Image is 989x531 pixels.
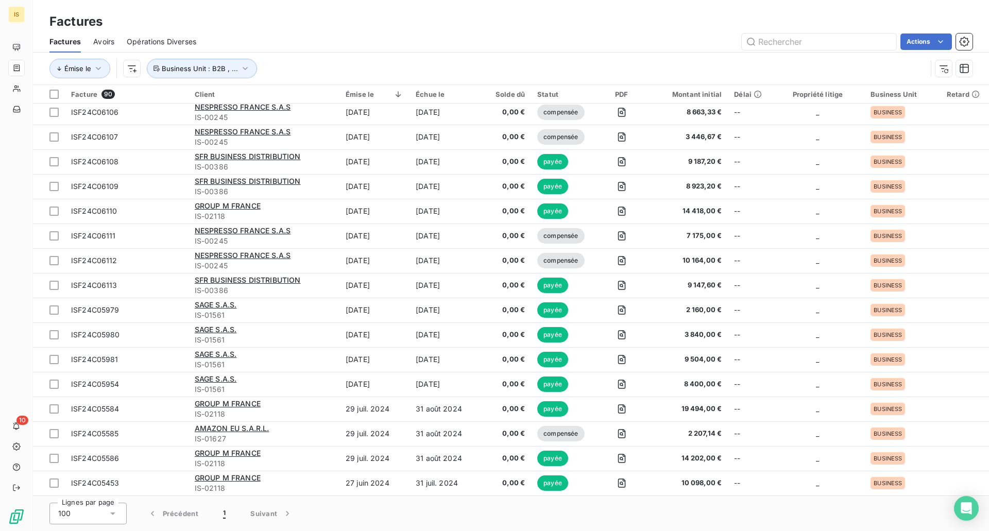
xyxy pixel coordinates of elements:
[195,285,333,296] span: IS-00386
[195,127,291,136] span: NESPRESSO FRANCE S.A.S
[195,186,333,197] span: IS-00386
[339,446,410,471] td: 29 juil. 2024
[480,181,525,192] span: 0,00 €
[537,203,568,219] span: payée
[655,157,722,167] span: 9 187,20 €
[49,37,81,47] span: Factures
[410,372,474,397] td: [DATE]
[655,404,722,414] span: 19 494,00 €
[537,278,568,293] span: payée
[71,157,119,166] span: ISF24C06108
[339,347,410,372] td: [DATE]
[195,211,333,221] span: IS-02118
[339,149,410,174] td: [DATE]
[195,335,333,345] span: IS-01561
[71,281,117,289] span: ISF24C06113
[480,404,525,414] span: 0,00 €
[410,199,474,224] td: [DATE]
[537,376,568,392] span: payée
[537,154,568,169] span: payée
[728,149,771,174] td: --
[728,199,771,224] td: --
[900,33,952,50] button: Actions
[223,508,226,519] span: 1
[195,434,333,444] span: IS-01627
[162,64,238,73] span: Business Unit : B2B , ...
[127,37,196,47] span: Opérations Diverses
[655,280,722,290] span: 9 147,60 €
[874,381,902,387] span: BUSINESS
[71,404,120,413] span: ISF24C05584
[728,174,771,199] td: --
[480,453,525,464] span: 0,00 €
[655,330,722,340] span: 3 840,00 €
[734,90,765,98] div: Délai
[480,330,525,340] span: 0,00 €
[816,305,819,314] span: _
[410,100,474,125] td: [DATE]
[655,453,722,464] span: 14 202,00 €
[71,207,117,215] span: ISF24C06110
[480,132,525,142] span: 0,00 €
[238,503,305,524] button: Suivant
[195,473,261,482] span: GROUP M FRANCE
[339,224,410,248] td: [DATE]
[195,300,237,309] span: SAGE S.A.S.
[410,248,474,273] td: [DATE]
[728,125,771,149] td: --
[480,280,525,290] span: 0,00 €
[655,132,722,142] span: 3 446,67 €
[728,471,771,495] td: --
[816,355,819,364] span: _
[480,429,525,439] span: 0,00 €
[874,183,902,190] span: BUSINESS
[480,107,525,117] span: 0,00 €
[410,273,474,298] td: [DATE]
[816,404,819,413] span: _
[195,162,333,172] span: IS-00386
[71,454,120,463] span: ISF24C05586
[339,471,410,495] td: 27 juin 2024
[480,354,525,365] span: 0,00 €
[728,322,771,347] td: --
[874,332,902,338] span: BUSINESS
[195,236,333,246] span: IS-00245
[58,508,71,519] span: 100
[874,455,902,461] span: BUSINESS
[874,134,902,140] span: BUSINESS
[537,253,584,268] span: compensée
[742,33,896,50] input: Rechercher
[93,37,114,47] span: Avoirs
[874,307,902,313] span: BUSINESS
[537,401,568,417] span: payée
[195,483,333,493] span: IS-02118
[947,90,983,98] div: Retard
[480,305,525,315] span: 0,00 €
[195,201,261,210] span: GROUP M FRANCE
[537,475,568,491] span: payée
[728,347,771,372] td: --
[195,276,301,284] span: SFR BUSINESS DISTRIBUTION
[8,6,25,23] div: IS
[346,90,403,98] div: Émise le
[537,129,584,145] span: compensée
[339,248,410,273] td: [DATE]
[195,409,333,419] span: IS-02118
[816,108,819,116] span: _
[655,90,722,98] div: Montant initial
[816,231,819,240] span: _
[195,112,333,123] span: IS-00245
[71,90,97,98] span: Facture
[71,355,118,364] span: ISF24C05981
[816,132,819,141] span: _
[339,273,410,298] td: [DATE]
[777,90,858,98] div: Propriété litige
[339,199,410,224] td: [DATE]
[410,174,474,199] td: [DATE]
[339,298,410,322] td: [DATE]
[480,90,525,98] div: Solde dû
[728,446,771,471] td: --
[195,350,237,358] span: SAGE S.A.S.
[816,281,819,289] span: _
[537,179,568,194] span: payée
